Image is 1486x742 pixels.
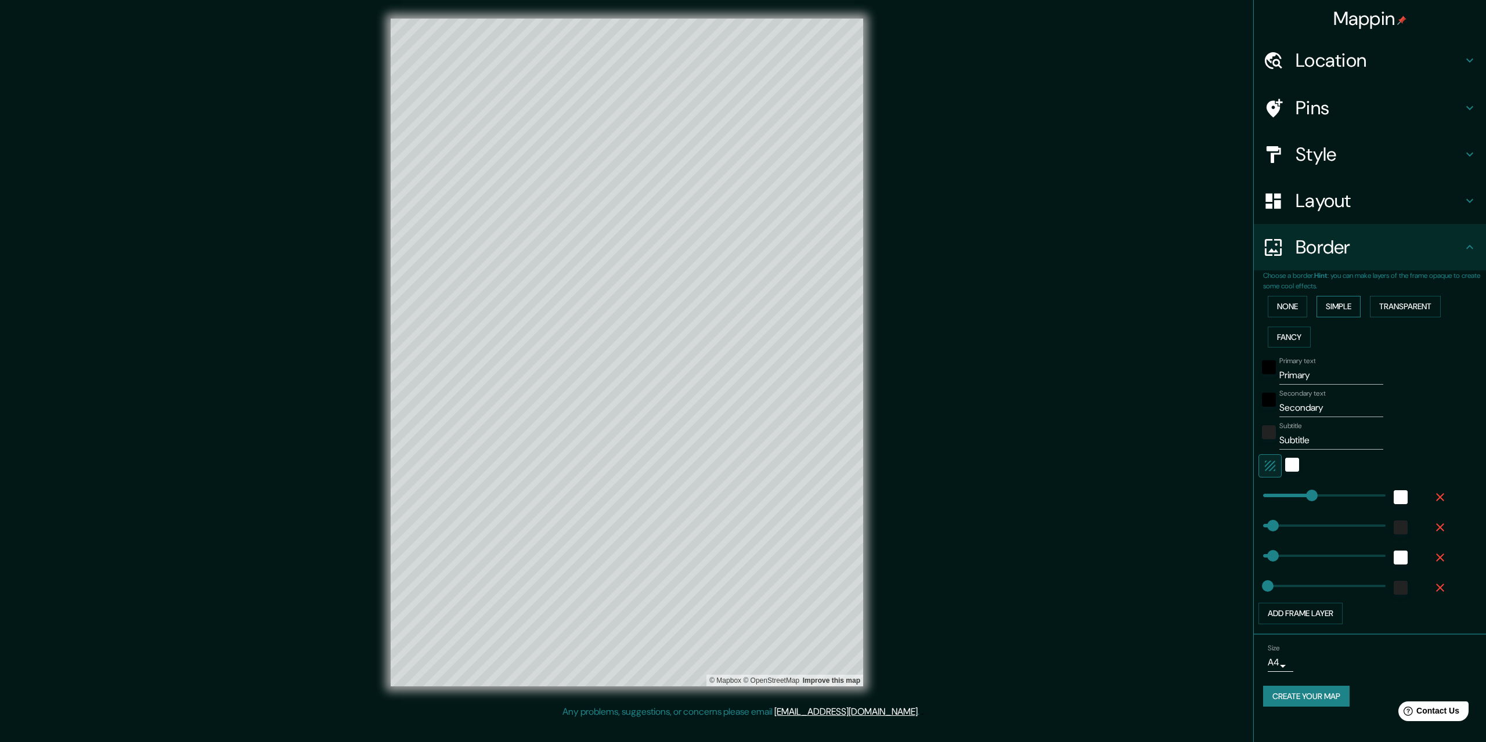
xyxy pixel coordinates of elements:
div: . [919,705,921,719]
a: Mapbox [709,676,741,685]
div: Layout [1254,178,1486,224]
div: Pins [1254,85,1486,131]
p: Any problems, suggestions, or concerns please email . [562,705,919,719]
button: Create your map [1263,686,1350,707]
a: OpenStreetMap [743,676,799,685]
button: Fancy [1268,327,1311,348]
label: Primary text [1279,356,1315,366]
div: Border [1254,224,1486,270]
a: [EMAIL_ADDRESS][DOMAIN_NAME] [774,705,918,718]
label: Subtitle [1279,421,1302,431]
div: Style [1254,131,1486,178]
h4: Layout [1296,189,1463,212]
button: color-222222 [1394,520,1408,534]
button: None [1268,296,1307,317]
p: Choose a border. : you can make layers of the frame opaque to create some cool effects. [1263,270,1486,291]
h4: Border [1296,236,1463,259]
a: Map feedback [803,676,860,685]
div: Location [1254,37,1486,84]
img: pin-icon.png [1397,16,1406,25]
button: Simple [1317,296,1361,317]
h4: Mappin [1333,7,1407,30]
label: Secondary text [1279,389,1326,399]
label: Size [1268,643,1280,653]
button: white [1394,551,1408,564]
button: black [1262,393,1276,407]
b: Hint [1314,271,1328,280]
button: black [1262,360,1276,374]
button: white [1394,490,1408,504]
button: white [1285,458,1299,472]
h4: Pins [1296,96,1463,120]
button: color-222222 [1394,581,1408,595]
iframe: Help widget launcher [1383,697,1473,729]
button: Add frame layer [1258,603,1343,624]
div: . [921,705,924,719]
div: A4 [1268,653,1293,672]
button: Transparent [1370,296,1441,317]
h4: Location [1296,49,1463,72]
h4: Style [1296,143,1463,166]
button: color-222222 [1262,425,1276,439]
